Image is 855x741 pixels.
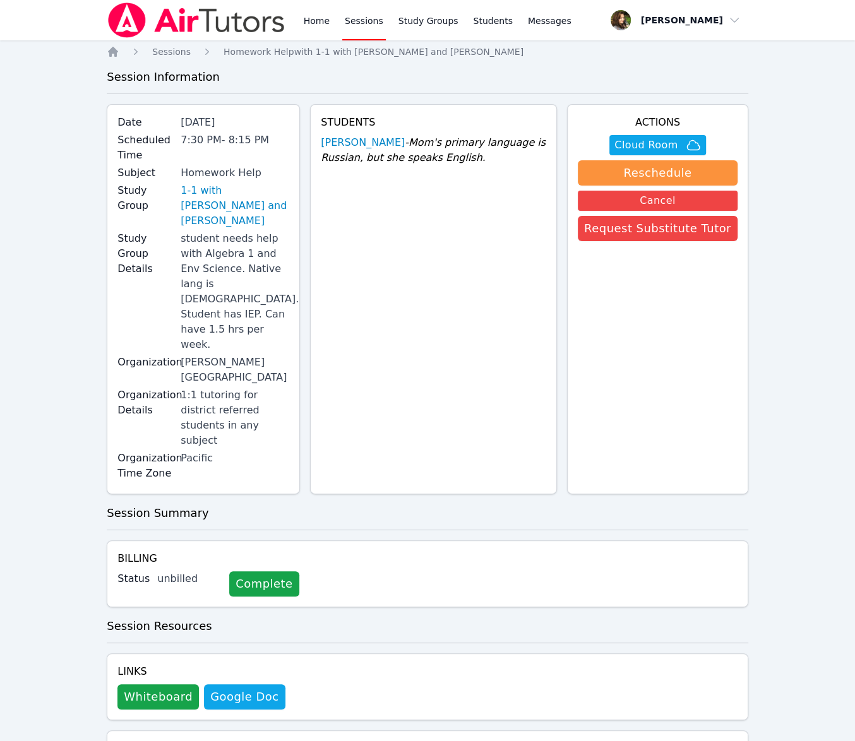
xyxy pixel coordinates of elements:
h4: Students [321,115,546,130]
img: Air Tutors [107,3,285,38]
label: Study Group Details [117,231,173,276]
h3: Session Information [107,68,748,86]
label: Organization [117,355,173,370]
a: Homework Helpwith 1-1 with [PERSON_NAME] and [PERSON_NAME] [224,45,523,58]
span: Messages [528,15,571,27]
button: Cancel [578,191,738,211]
div: unbilled [157,571,219,586]
a: Complete [229,571,299,596]
h4: Links [117,664,285,679]
h4: Actions [578,115,738,130]
div: 7:30 PM - 8:15 PM [181,133,289,148]
a: Sessions [152,45,191,58]
div: [PERSON_NAME][GEOGRAPHIC_DATA] [181,355,289,385]
button: Cloud Room [609,135,705,155]
div: student needs help with Algebra 1 and Env Science. Native lang is [DEMOGRAPHIC_DATA]. Student has... [181,231,289,352]
h4: Billing [117,551,738,566]
h3: Session Resources [107,617,748,635]
button: Whiteboard [117,684,199,709]
span: Cloud Room [614,138,678,153]
label: Date [117,115,173,130]
span: Homework Help with 1-1 with [PERSON_NAME] and [PERSON_NAME] [224,47,523,57]
h3: Session Summary [107,504,748,522]
label: Organization Details [117,388,173,418]
div: Homework Help [181,165,289,181]
label: Organization Time Zone [117,451,173,481]
label: Study Group [117,183,173,213]
label: Scheduled Time [117,133,173,163]
a: 1-1 with [PERSON_NAME] and [PERSON_NAME] [181,183,289,228]
a: [PERSON_NAME] [321,135,405,150]
div: 1:1 tutoring for district referred students in any subject [181,388,289,448]
button: Reschedule [578,160,738,186]
button: Request Substitute Tutor [578,216,738,241]
span: Sessions [152,47,191,57]
label: Status [117,571,150,586]
label: Subject [117,165,173,181]
div: Pacific [181,451,289,466]
a: Google Doc [204,684,285,709]
nav: Breadcrumb [107,45,748,58]
span: - Mom's primary language is Russian, but she speaks English. [321,136,546,163]
div: [DATE] [181,115,289,130]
